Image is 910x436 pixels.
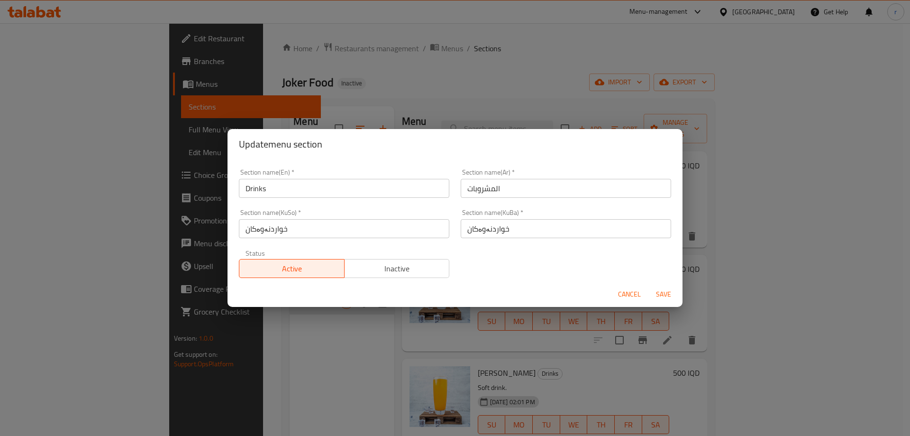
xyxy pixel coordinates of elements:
span: Active [243,262,341,276]
span: Save [652,288,675,300]
button: Cancel [614,286,645,303]
span: Inactive [348,262,446,276]
input: Please enter section name(KuSo) [239,219,449,238]
button: Inactive [344,259,450,278]
input: Please enter section name(KuBa) [461,219,671,238]
button: Save [648,286,679,303]
input: Please enter section name(en) [239,179,449,198]
button: Active [239,259,345,278]
h2: Update menu section [239,137,671,152]
input: Please enter section name(ar) [461,179,671,198]
span: Cancel [618,288,641,300]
